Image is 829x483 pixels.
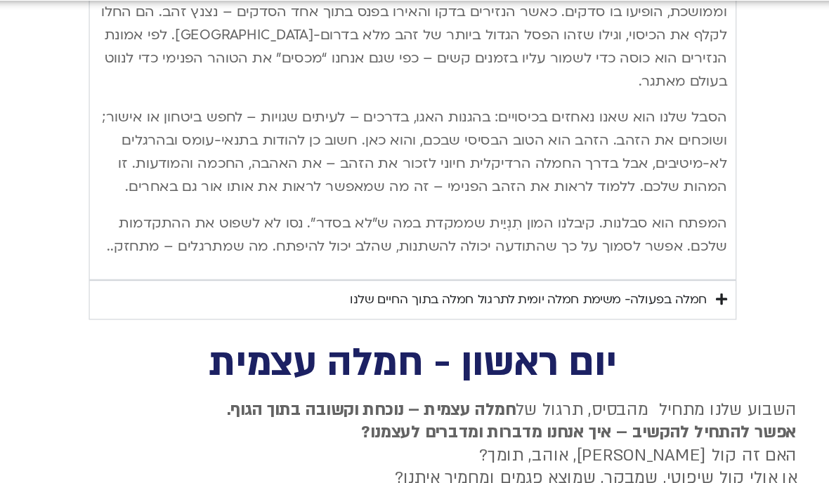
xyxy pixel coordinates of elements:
[204,270,731,302] summary: חמלה בפעולה- משימת חמלה יומית לתרגול חמלה בתוך החיים שלנו
[257,8,315,34] a: תמכו בנו
[211,128,723,204] p: הסבל שלנו הוא שאנו נאחזים בכיסויים: בהגנות האגו, בדרכים – לעיתים שגויות – לחפש ביטחון או אישור; ו...
[504,8,589,34] a: ההקלטות שלי
[736,454,787,473] span: יצירת קשר
[316,366,780,402] strong: חמלה עצמית – נוכחת וקשובה בתוך הגוף. אפשר להתחיל להקשיב – איך אנחנו מדברות ומדברים לעצמנו?
[416,277,707,294] div: חמלה בפעולה- משימת חמלה יומית לתרגול חמלה בתוך החיים שלנו
[211,214,723,252] p: המפתח הוא סבלנות. קיבלנו המון תִנְיַית שממקדת במה ש”לא בסדר”. נסו לא לשפוט את ההתקדמות שלכם. אפשר...
[599,8,686,34] a: לוח שידורים
[390,8,494,34] a: קורסים ופעילות
[155,323,780,352] h2: יום ראשון - חמלה עצמית
[744,11,806,32] img: תודעה בריאה
[325,8,379,34] a: עזרה
[688,449,822,476] a: יצירת קשר
[155,366,780,440] p: השבוע שלנו מתחיל מהבסיס, תרגול של האם זה קול [PERSON_NAME], אוהב, תומך? או אולי קול שיפוטי, שמבקר...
